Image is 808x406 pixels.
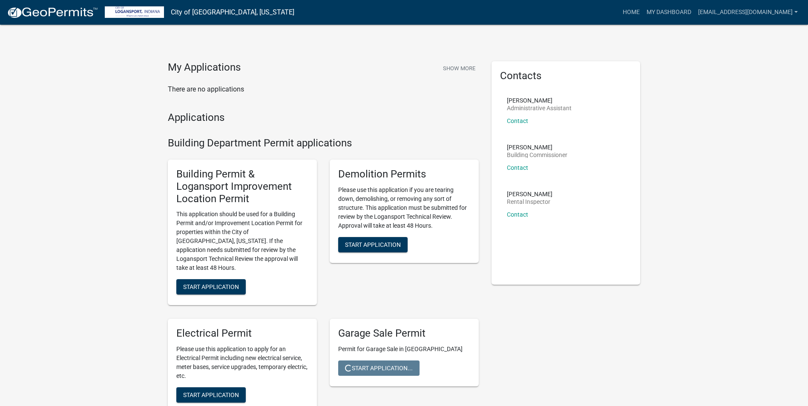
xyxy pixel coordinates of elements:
[507,211,528,218] a: Contact
[507,191,552,197] p: [PERSON_NAME]
[176,279,246,294] button: Start Application
[500,70,632,82] h5: Contacts
[507,105,572,111] p: Administrative Assistant
[507,144,567,150] p: [PERSON_NAME]
[176,168,308,205] h5: Building Permit & Logansport Improvement Location Permit
[345,365,413,372] span: Start Application...
[338,186,470,230] p: Please use this application if you are tearing down, demolishing, or removing any sort of structu...
[619,4,643,20] a: Home
[338,327,470,340] h5: Garage Sale Permit
[338,360,420,376] button: Start Application...
[168,84,479,94] p: There are no applications
[507,117,528,124] a: Contact
[643,4,695,20] a: My Dashboard
[695,4,801,20] a: [EMAIL_ADDRESS][DOMAIN_NAME]
[171,5,294,20] a: City of [GEOGRAPHIC_DATA], [US_STATE]
[105,6,164,18] img: City of Logansport, Indiana
[183,392,239,398] span: Start Application
[168,137,479,149] h4: Building Department Permit applications
[507,199,552,205] p: Rental Inspector
[440,61,479,75] button: Show More
[183,283,239,290] span: Start Application
[507,164,528,171] a: Contact
[168,112,479,124] h4: Applications
[507,97,572,103] p: [PERSON_NAME]
[176,387,246,403] button: Start Application
[176,327,308,340] h5: Electrical Permit
[507,152,567,158] p: Building Commissioner
[176,345,308,380] p: Please use this application to apply for an Electrical Permit including new electrical service, m...
[168,61,241,74] h4: My Applications
[338,168,470,180] h5: Demolition Permits
[338,237,408,252] button: Start Application
[176,210,308,272] p: This application should be used for a Building Permit and/or Improvement Location Permit for prop...
[338,345,470,354] p: Permit for Garage Sale in [GEOGRAPHIC_DATA]
[345,241,401,248] span: Start Application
